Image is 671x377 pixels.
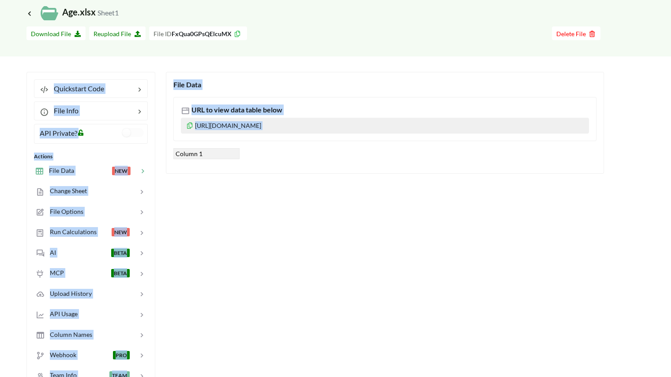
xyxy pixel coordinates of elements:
span: API Usage [45,310,78,317]
span: BETA [111,269,130,277]
span: Run Calculations [45,228,97,235]
span: Download File [31,30,81,37]
span: NEW [112,228,130,236]
span: Age.xlsx [26,7,119,17]
img: /static/media/localFileIcon.eab6d1cc.svg [41,4,58,22]
div: Column 1 [173,148,240,159]
span: Reupload File [94,30,141,37]
span: File Info [49,106,79,115]
span: MCP [45,269,64,276]
button: Download File [26,26,86,40]
span: Webhook [45,351,76,358]
button: Delete File [552,26,600,40]
span: NEW [112,167,131,175]
span: PRO [113,351,130,359]
span: API Private? [40,129,77,137]
span: Delete File [556,30,596,37]
button: Reupload File [89,26,146,40]
small: Sheet1 [97,8,119,17]
p: [URL][DOMAIN_NAME] [181,118,589,134]
span: URL to view data table below [190,105,282,114]
b: FxQua0GPsQElcuMX [172,30,232,37]
span: Change Sheet [45,187,87,194]
span: BETA [111,249,130,257]
span: AI [45,249,56,256]
span: Column Names [45,331,92,338]
span: File ID [154,30,172,37]
span: Quickstart Code [49,84,104,93]
div: Actions [34,153,148,161]
span: Upload History [45,290,92,297]
span: File Options [45,208,83,215]
span: File Data [44,167,74,174]
div: File Data [173,79,596,90]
